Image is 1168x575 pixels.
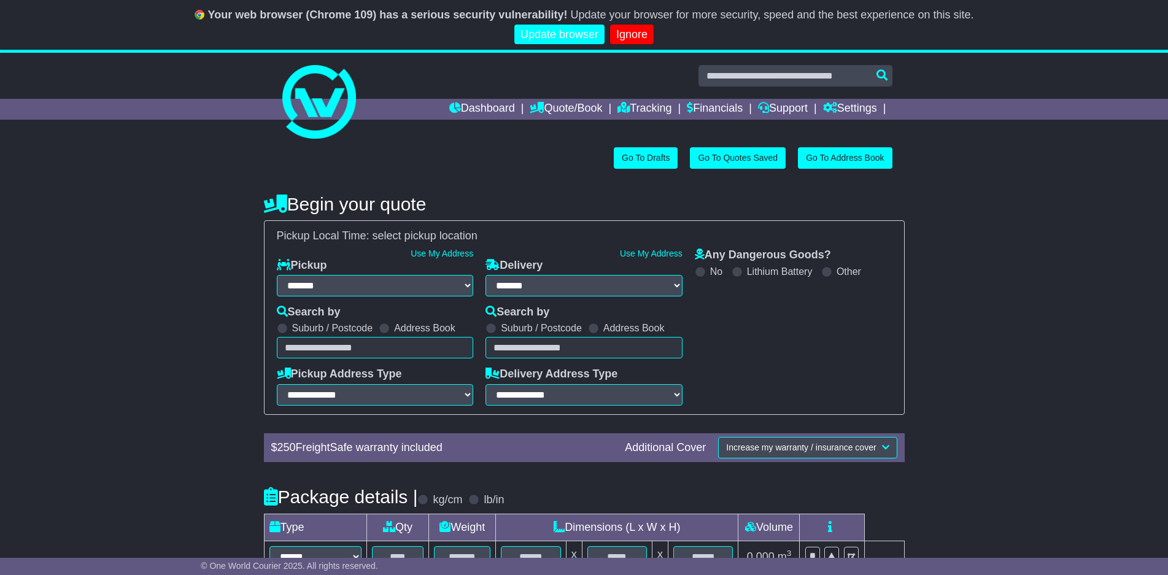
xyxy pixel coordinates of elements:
[798,147,892,169] a: Go To Address Book
[570,9,973,21] span: Update your browser for more security, speed and the best experience on this site.
[823,99,877,120] a: Settings
[690,147,786,169] a: Go To Quotes Saved
[292,322,373,334] label: Suburb / Postcode
[738,514,800,541] td: Volume
[373,230,478,242] span: select pickup location
[411,249,473,258] a: Use My Address
[837,266,861,277] label: Other
[614,147,678,169] a: Go To Drafts
[566,541,582,573] td: x
[449,99,515,120] a: Dashboard
[610,25,654,45] a: Ignore
[264,194,905,214] h4: Begin your quote
[264,487,418,507] h4: Package details |
[277,259,327,272] label: Pickup
[710,266,722,277] label: No
[429,514,496,541] td: Weight
[617,99,671,120] a: Tracking
[687,99,743,120] a: Financials
[652,541,668,573] td: x
[726,442,876,452] span: Increase my warranty / insurance cover
[485,259,543,272] label: Delivery
[787,549,792,558] sup: 3
[496,514,738,541] td: Dimensions (L x W x H)
[619,441,712,455] div: Additional Cover
[747,550,775,563] span: 0.000
[277,368,402,381] label: Pickup Address Type
[620,249,683,258] a: Use My Address
[485,368,617,381] label: Delivery Address Type
[201,561,378,571] span: © One World Courier 2025. All rights reserved.
[366,514,429,541] td: Qty
[695,249,831,262] label: Any Dangerous Goods?
[530,99,602,120] a: Quote/Book
[778,550,792,563] span: m
[394,322,455,334] label: Address Book
[271,230,898,243] div: Pickup Local Time:
[485,306,549,319] label: Search by
[484,493,504,507] label: lb/in
[514,25,605,45] a: Update browser
[265,441,619,455] div: $ FreightSafe warranty included
[718,437,897,458] button: Increase my warranty / insurance cover
[758,99,808,120] a: Support
[501,322,582,334] label: Suburb / Postcode
[433,493,462,507] label: kg/cm
[208,9,568,21] b: Your web browser (Chrome 109) has a serious security vulnerability!
[277,441,296,453] span: 250
[747,266,813,277] label: Lithium Battery
[277,306,341,319] label: Search by
[264,514,366,541] td: Type
[603,322,665,334] label: Address Book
